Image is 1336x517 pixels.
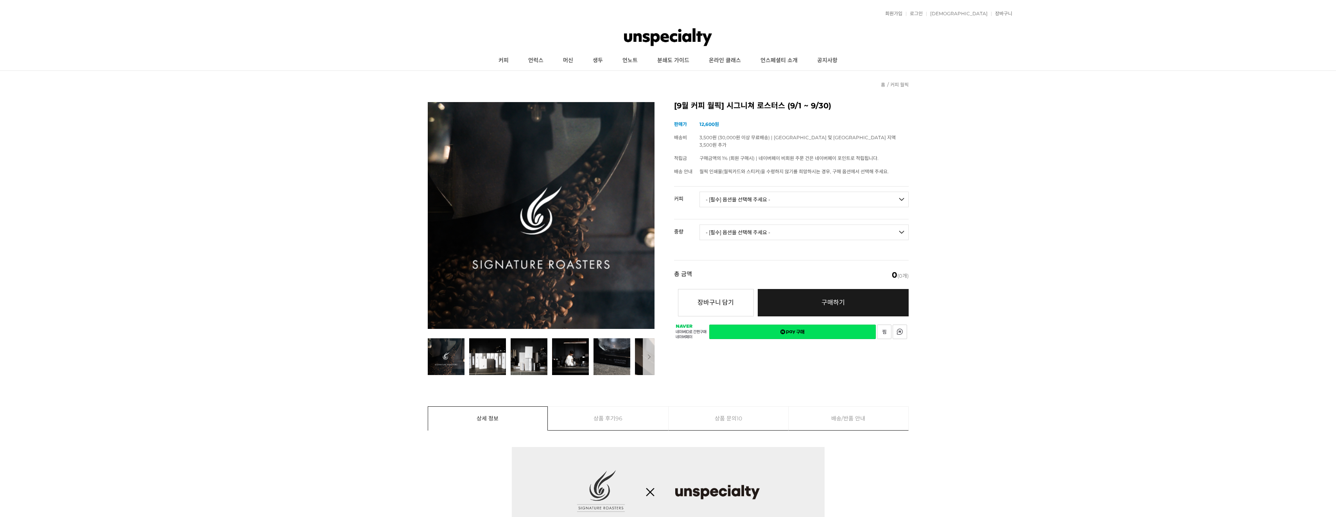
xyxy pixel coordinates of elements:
span: 96 [615,407,622,430]
span: 적립금 [674,155,687,161]
th: 중량 [674,219,699,237]
a: 언노트 [613,51,647,70]
a: 상세 정보 [428,407,548,430]
a: 언스페셜티 소개 [751,51,807,70]
span: 배송비 [674,135,687,140]
img: 언스페셜티 몰 [624,25,712,49]
span: 판매가 [674,121,687,127]
button: 장바구니 담기 [678,289,754,316]
a: 배송/반품 안내 [789,407,908,430]
a: 회원가입 [881,11,902,16]
img: [9월 커피 월픽] 시그니쳐 로스터스 (9/1 ~ 9/30) [428,102,655,329]
span: 3,500원 (30,000원 이상 무료배송) | [GEOGRAPHIC_DATA] 및 [GEOGRAPHIC_DATA] 지역 3,500원 추가 [699,135,896,148]
a: 구매하기 [758,289,909,316]
a: 홈 [881,82,885,88]
strong: 총 금액 [674,271,692,279]
a: 새창 [877,325,891,339]
a: 커피 [489,51,518,70]
span: 월픽 인쇄물(월픽카드와 스티커)을 수령하지 않기를 희망하시는 경우, 구매 옵션에서 선택해 주세요. [699,169,889,174]
a: 상품 문의10 [669,407,789,430]
span: 구매금액의 1% (회원 구매시) | 네이버페이 비회원 주문 건은 네이버페이 포인트로 적립됩니다. [699,155,879,161]
a: 상품 후기96 [548,407,668,430]
em: 0 [892,270,897,280]
a: 언럭스 [518,51,553,70]
span: 10 [737,407,742,430]
a: 생두 [583,51,613,70]
a: 분쇄도 가이드 [647,51,699,70]
a: 장바구니 [991,11,1012,16]
span: 배송 안내 [674,169,692,174]
a: 커피 월픽 [890,82,909,88]
a: 로그인 [906,11,923,16]
span: 구매하기 [821,299,845,306]
a: 온라인 클래스 [699,51,751,70]
a: 머신 [553,51,583,70]
h2: [9월 커피 월픽] 시그니쳐 로스터스 (9/1 ~ 9/30) [674,102,909,110]
a: 공지사항 [807,51,847,70]
button: 다음 [643,338,655,375]
strong: 12,600원 [699,121,719,127]
a: 새창 [893,325,907,339]
th: 커피 [674,187,699,205]
a: [DEMOGRAPHIC_DATA] [926,11,988,16]
span: (0개) [892,271,909,279]
a: 새창 [709,325,876,339]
